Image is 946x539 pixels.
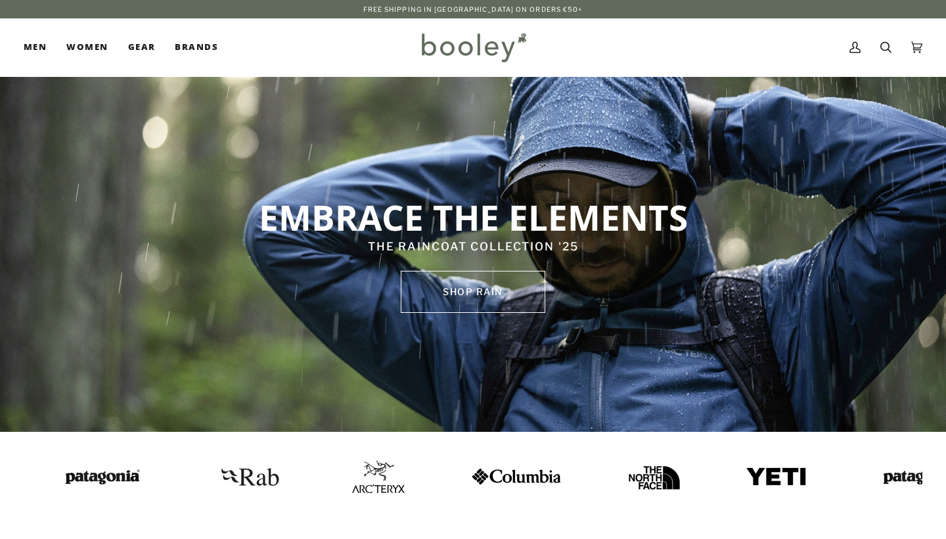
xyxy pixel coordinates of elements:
[196,239,750,256] p: THE RAINCOAT COLLECTION '25
[24,41,47,54] span: Men
[196,195,750,239] p: EMBRACE THE ELEMENTS
[56,18,118,76] a: Women
[128,41,156,54] span: Gear
[401,271,545,313] a: SHOP rain
[165,18,228,76] a: Brands
[363,4,583,14] p: Free Shipping in [GEOGRAPHIC_DATA] on Orders €50+
[66,41,108,54] span: Women
[175,41,218,54] span: Brands
[118,18,166,76] a: Gear
[416,28,531,66] img: Booley
[24,18,56,76] a: Men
